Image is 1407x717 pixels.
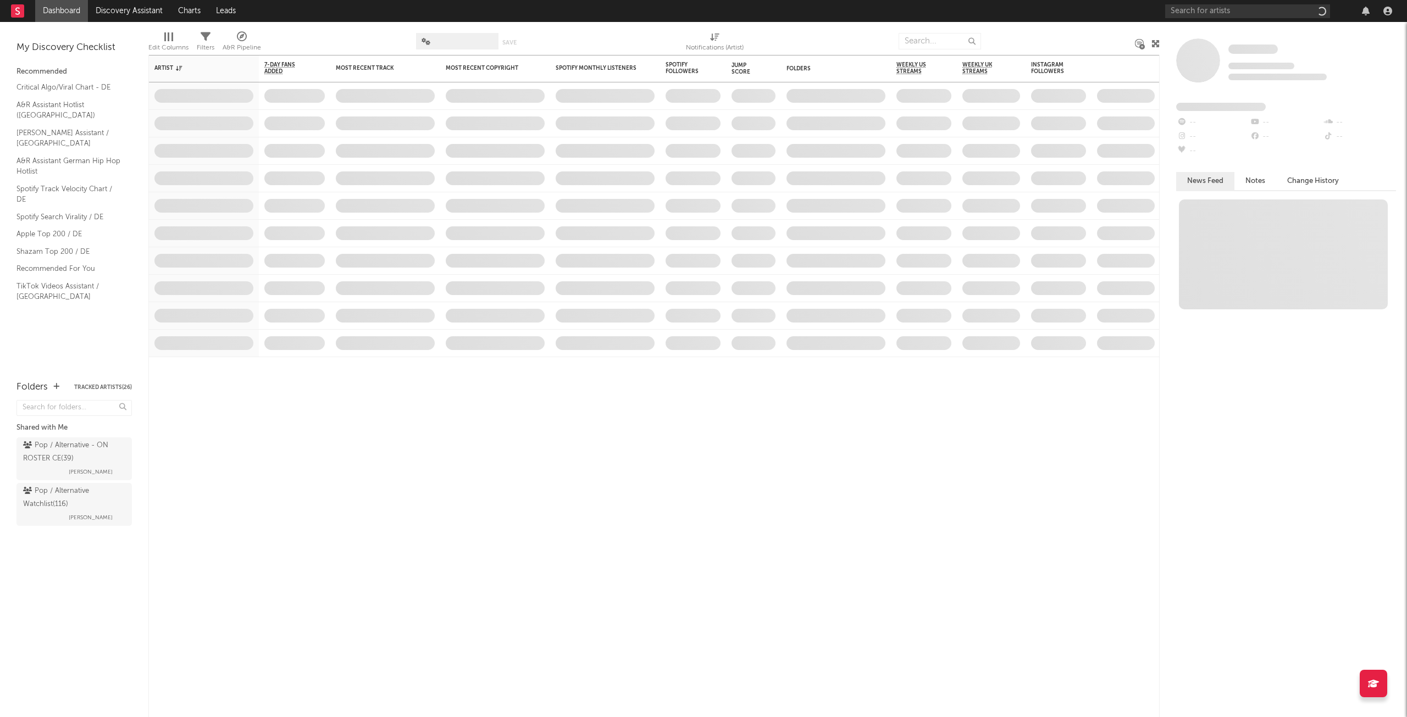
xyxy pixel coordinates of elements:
div: -- [1176,130,1249,144]
div: Spotify Followers [666,62,704,75]
span: 0 fans last week [1228,74,1327,80]
span: Weekly US Streams [896,62,935,75]
div: My Discovery Checklist [16,41,132,54]
button: News Feed [1176,172,1234,190]
div: Folders [16,381,48,394]
a: A&R Assistant Hotlist ([GEOGRAPHIC_DATA]) [16,99,121,121]
a: Spotify Search Virality / DE [16,211,121,223]
div: Artist [154,65,237,71]
div: Pop / Alternative - ON ROSTER CE ( 39 ) [23,439,123,465]
div: Shared with Me [16,421,132,435]
div: A&R Pipeline [223,41,261,54]
button: Notes [1234,172,1276,190]
div: -- [1249,130,1322,144]
a: Shazam Top 200 / DE [16,246,121,258]
div: Jump Score [732,62,759,75]
div: Spotify Monthly Listeners [556,65,638,71]
input: Search for folders... [16,400,132,416]
a: Apple Top 200 / DE [16,228,121,240]
div: Edit Columns [148,27,189,59]
div: -- [1249,115,1322,130]
div: -- [1323,115,1396,130]
a: Recommended For You [16,263,121,275]
input: Search for artists [1165,4,1330,18]
span: Weekly UK Streams [962,62,1004,75]
div: Most Recent Copyright [446,65,528,71]
span: Some Artist [1228,45,1278,54]
div: -- [1176,144,1249,158]
div: Most Recent Track [336,65,418,71]
span: Fans Added by Platform [1176,103,1266,111]
a: Critical Algo/Viral Chart - DE [16,81,121,93]
a: TikTok Videos Assistant / [GEOGRAPHIC_DATA] [16,280,121,303]
div: -- [1323,130,1396,144]
div: Pop / Alternative Watchlist ( 116 ) [23,485,123,511]
div: Filters [197,41,214,54]
div: Notifications (Artist) [686,27,744,59]
div: Filters [197,27,214,59]
span: 7-Day Fans Added [264,62,308,75]
a: [PERSON_NAME] Assistant / [GEOGRAPHIC_DATA] [16,127,121,149]
span: [PERSON_NAME] [69,511,113,524]
span: Tracking Since: [DATE] [1228,63,1294,69]
button: Save [502,40,517,46]
div: Notifications (Artist) [686,41,744,54]
a: Some Artist [1228,44,1278,55]
input: Search... [899,33,981,49]
span: [PERSON_NAME] [69,465,113,479]
a: Spotify Track Velocity Chart / DE [16,183,121,205]
div: -- [1176,115,1249,130]
a: Pop / Alternative Watchlist(116)[PERSON_NAME] [16,483,132,526]
div: Recommended [16,65,132,79]
div: Instagram Followers [1031,62,1070,75]
button: Change History [1276,172,1350,190]
button: Tracked Artists(26) [74,385,132,390]
div: Folders [786,65,869,72]
a: A&R Assistant German Hip Hop Hotlist [16,155,121,177]
a: Pop / Alternative - ON ROSTER CE(39)[PERSON_NAME] [16,437,132,480]
div: Edit Columns [148,41,189,54]
div: A&R Pipeline [223,27,261,59]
